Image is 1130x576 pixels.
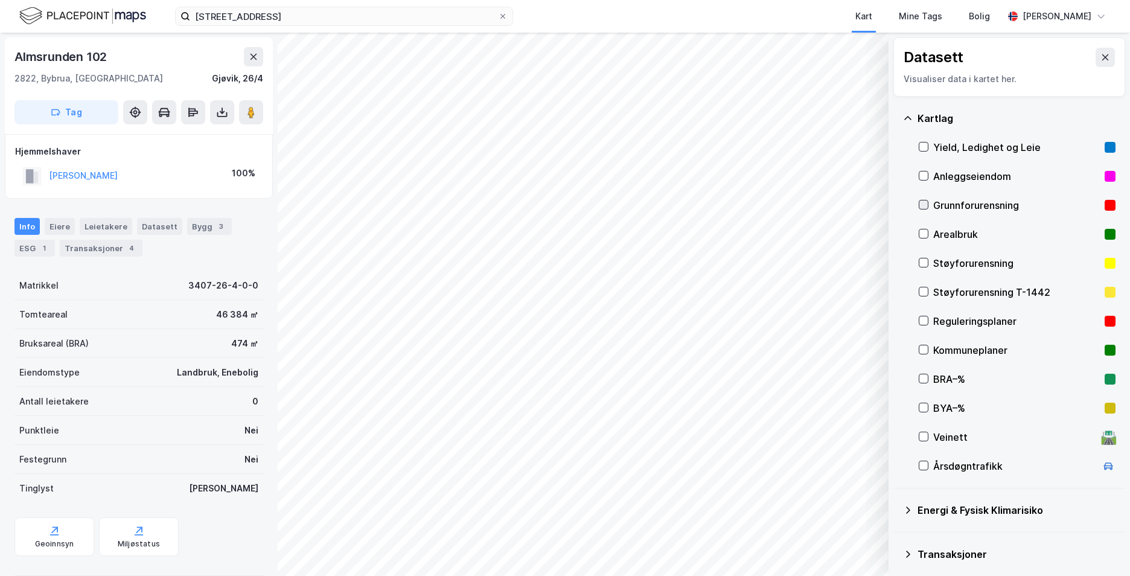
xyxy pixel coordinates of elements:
div: Datasett [904,48,963,67]
div: Reguleringsplaner [933,314,1100,328]
div: Bolig [969,9,990,24]
div: 1 [38,242,50,254]
div: Geoinnsyn [35,539,74,549]
div: 100% [232,166,255,181]
div: Transaksjoner [60,240,142,257]
div: Leietakere [80,218,132,235]
div: Kartlag [918,111,1116,126]
div: 474 ㎡ [231,336,258,351]
div: Årsdøgntrafikk [933,459,1096,473]
div: Datasett [137,218,182,235]
div: Bruksareal (BRA) [19,336,89,351]
div: Transaksjoner [918,547,1116,562]
div: Kart [855,9,872,24]
div: Yield, Ledighet og Leie [933,140,1100,155]
div: 0 [252,394,258,409]
div: Gjøvik, 26/4 [212,71,263,86]
div: Hjemmelshaver [15,144,263,159]
div: Anleggseiendom [933,169,1100,184]
div: Eiere [45,218,75,235]
div: Visualiser data i kartet her. [904,72,1115,86]
div: Støyforurensning [933,256,1100,270]
div: 🛣️ [1100,429,1117,445]
div: Energi & Fysisk Klimarisiko [918,503,1116,517]
div: Kommuneplaner [933,343,1100,357]
div: 3 [215,220,227,232]
div: Nei [244,423,258,438]
div: Eiendomstype [19,365,80,380]
div: Arealbruk [933,227,1100,242]
div: Punktleie [19,423,59,438]
div: Antall leietakere [19,394,89,409]
div: 4 [126,242,138,254]
div: Tomteareal [19,307,68,322]
div: Matrikkel [19,278,59,293]
div: ESG [14,240,55,257]
div: BRA–% [933,372,1100,386]
div: Miljøstatus [118,539,160,549]
div: Nei [244,452,258,467]
div: [PERSON_NAME] [1023,9,1091,24]
input: Søk på adresse, matrikkel, gårdeiere, leietakere eller personer [190,7,498,25]
div: [PERSON_NAME] [189,481,258,496]
img: logo.f888ab2527a4732fd821a326f86c7f29.svg [19,5,146,27]
div: Bygg [187,218,232,235]
div: Almsrunden 102 [14,47,109,66]
iframe: Chat Widget [1070,518,1130,576]
div: Mine Tags [899,9,942,24]
div: Landbruk, Enebolig [177,365,258,380]
div: Tinglyst [19,481,54,496]
div: BYA–% [933,401,1100,415]
div: 46 384 ㎡ [216,307,258,322]
div: 2822, Bybrua, [GEOGRAPHIC_DATA] [14,71,163,86]
button: Tag [14,100,118,124]
div: Støyforurensning T-1442 [933,285,1100,299]
div: Veinett [933,430,1096,444]
div: Festegrunn [19,452,66,467]
div: Grunnforurensning [933,198,1100,213]
div: Info [14,218,40,235]
div: 3407-26-4-0-0 [188,278,258,293]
